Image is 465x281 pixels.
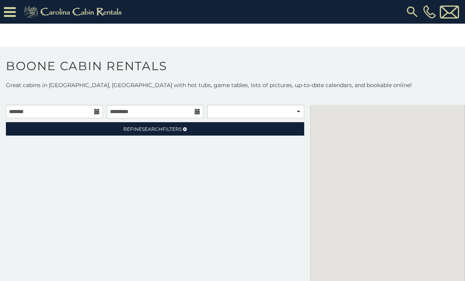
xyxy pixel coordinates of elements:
img: search-regular.svg [405,5,419,19]
span: Search [142,126,162,132]
a: [PHONE_NUMBER] [421,5,438,19]
span: Refine Filters [123,126,182,132]
a: RefineSearchFilters [6,122,304,136]
img: Khaki-logo.png [20,4,128,20]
